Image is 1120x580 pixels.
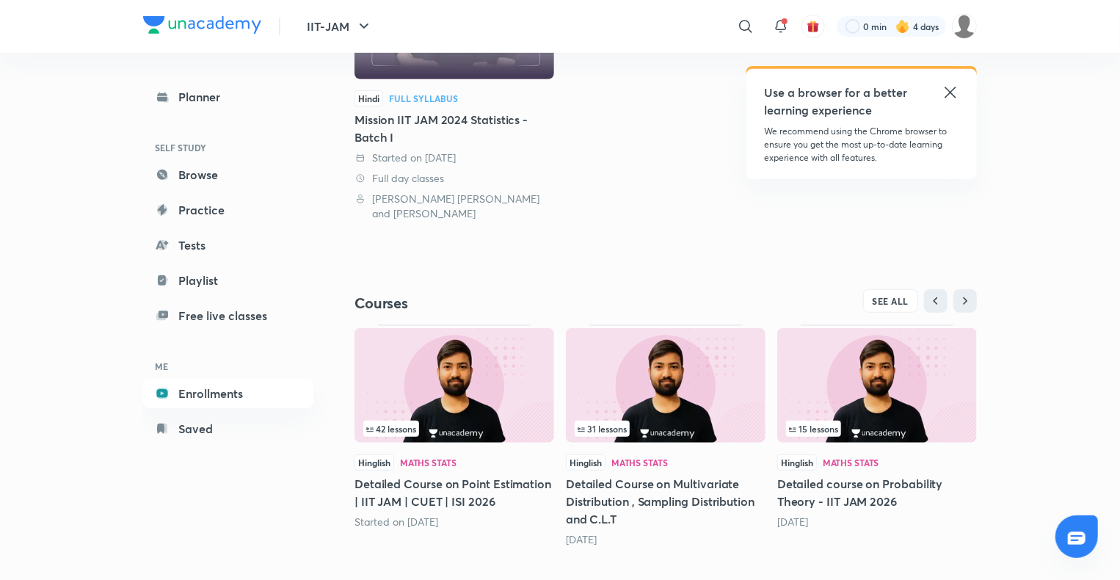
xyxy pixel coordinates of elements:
[575,421,757,437] div: infosection
[143,82,313,112] a: Planner
[354,90,383,106] span: Hindi
[363,421,545,437] div: infosection
[354,454,394,471] span: Hinglish
[777,325,977,529] div: Detailed course on Probability Theory - IIT JAM 2026
[807,20,820,33] img: avatar
[566,325,766,546] div: Detailed Course on Multivariate Distribution , Sampling Distribution and C.L.T
[777,454,817,471] span: Hinglish
[354,192,554,221] div: Ashish Kumar Garg and Harsh Jaiswal
[400,458,457,467] div: Maths Stats
[575,421,757,437] div: left
[389,94,458,103] div: Full Syllabus
[143,231,313,260] a: Tests
[801,15,825,38] button: avatar
[354,151,554,165] div: Started on 16 Feb 2023
[566,532,766,547] div: 1 month ago
[354,111,554,146] div: Mission IIT JAM 2024 Statistics - Batch I
[143,354,313,379] h6: ME
[952,14,977,39] img: Farhan Niazi
[863,289,919,313] button: SEE ALL
[354,328,554,443] img: Thumbnail
[789,424,838,433] span: 15 lessons
[777,515,977,529] div: 7 months ago
[764,125,959,164] p: We recommend using the Chrome browser to ensure you get the most up-to-date learning experience w...
[143,16,261,37] a: Company Logo
[143,266,313,295] a: Playlist
[786,421,968,437] div: left
[578,424,627,433] span: 31 lessons
[823,458,879,467] div: Maths Stats
[895,19,910,34] img: streak
[354,171,554,186] div: Full day classes
[143,379,313,408] a: Enrollments
[143,414,313,443] a: Saved
[366,424,416,433] span: 42 lessons
[363,421,545,437] div: infocontainer
[298,12,382,41] button: IIT-JAM
[354,325,554,529] div: Detailed Course on Point Estimation | IIT JAM | CUET | ISI 2026
[354,515,554,529] div: Started on Jul 23
[566,328,766,443] img: Thumbnail
[575,421,757,437] div: infocontainer
[143,16,261,34] img: Company Logo
[143,160,313,189] a: Browse
[354,294,666,313] h4: Courses
[566,475,766,528] h5: Detailed Course on Multivariate Distribution , Sampling Distribution and C.L.T
[143,301,313,330] a: Free live classes
[143,195,313,225] a: Practice
[363,421,545,437] div: left
[786,421,968,437] div: infosection
[143,135,313,160] h6: SELF STUDY
[354,475,554,510] h5: Detailed Course on Point Estimation | IIT JAM | CUET | ISI 2026
[873,296,909,306] span: SEE ALL
[764,84,910,119] h5: Use a browser for a better learning experience
[786,421,968,437] div: infocontainer
[777,475,977,510] h5: Detailed course on Probability Theory - IIT JAM 2026
[566,454,606,471] span: Hinglish
[611,458,668,467] div: Maths Stats
[777,328,977,443] img: Thumbnail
